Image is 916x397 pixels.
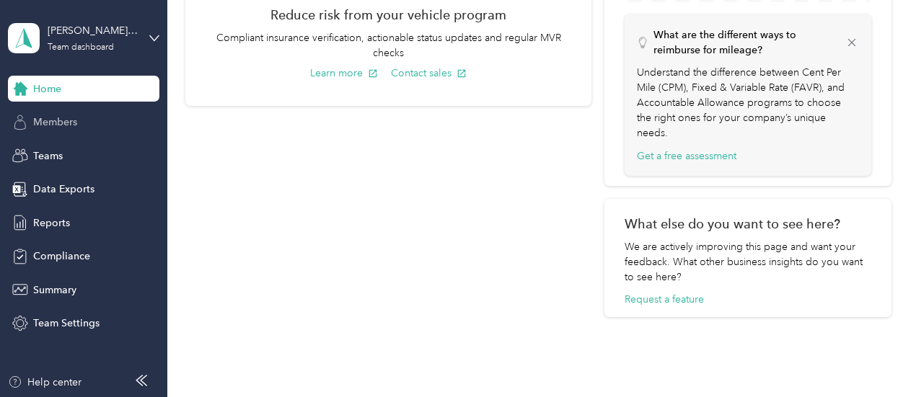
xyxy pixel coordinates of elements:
[33,81,61,97] span: Home
[33,249,90,264] span: Compliance
[33,148,63,164] span: Teams
[625,216,871,231] div: What else do you want to see here?
[33,316,100,331] span: Team Settings
[391,66,467,81] button: Contact sales
[310,66,378,81] button: Learn more
[206,7,572,22] h2: Reduce risk from your vehicle program
[8,375,82,390] button: Help center
[33,182,94,197] span: Data Exports
[625,292,704,307] button: Request a feature
[625,239,871,285] div: We are actively improving this page and want your feedback. What other business insights do you w...
[33,115,77,130] span: Members
[48,43,114,52] div: Team dashboard
[33,282,76,298] span: Summary
[33,215,70,231] span: Reports
[206,30,572,61] p: Compliant insurance verification, actionable status updates and regular MVR checks
[48,23,138,38] div: [PERSON_NAME] Arterra
[835,316,916,397] iframe: Everlance-gr Chat Button Frame
[653,27,845,58] p: What are the different ways to reimburse for mileage?
[637,65,858,140] p: Understand the difference between Cent Per Mile (CPM), Fixed & Variable Rate (FAVR), and Accounta...
[637,148,736,164] button: Get a free assessment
